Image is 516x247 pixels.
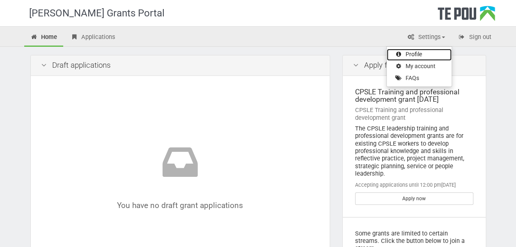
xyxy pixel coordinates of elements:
[355,88,473,103] div: CPSLE Training and professional development grant [DATE]
[355,192,473,205] a: Apply now
[452,29,498,47] a: Sign out
[438,6,495,26] div: Te Pou Logo
[24,29,64,47] a: Home
[387,61,452,73] a: My account
[64,29,122,47] a: Applications
[355,181,473,189] div: Accepting applications until 12:00 pm[DATE]
[343,55,486,76] div: Apply for a grant
[401,29,451,47] a: Settings
[355,125,473,177] div: The CPSLE leadership training and professional development grants are for existing CPSLE workers ...
[387,49,452,61] a: Profile
[355,106,473,121] div: CPSLE Training and professional development grant
[66,142,295,210] div: You have no draft grant applications
[387,73,452,85] a: FAQs
[31,55,330,76] div: Draft applications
